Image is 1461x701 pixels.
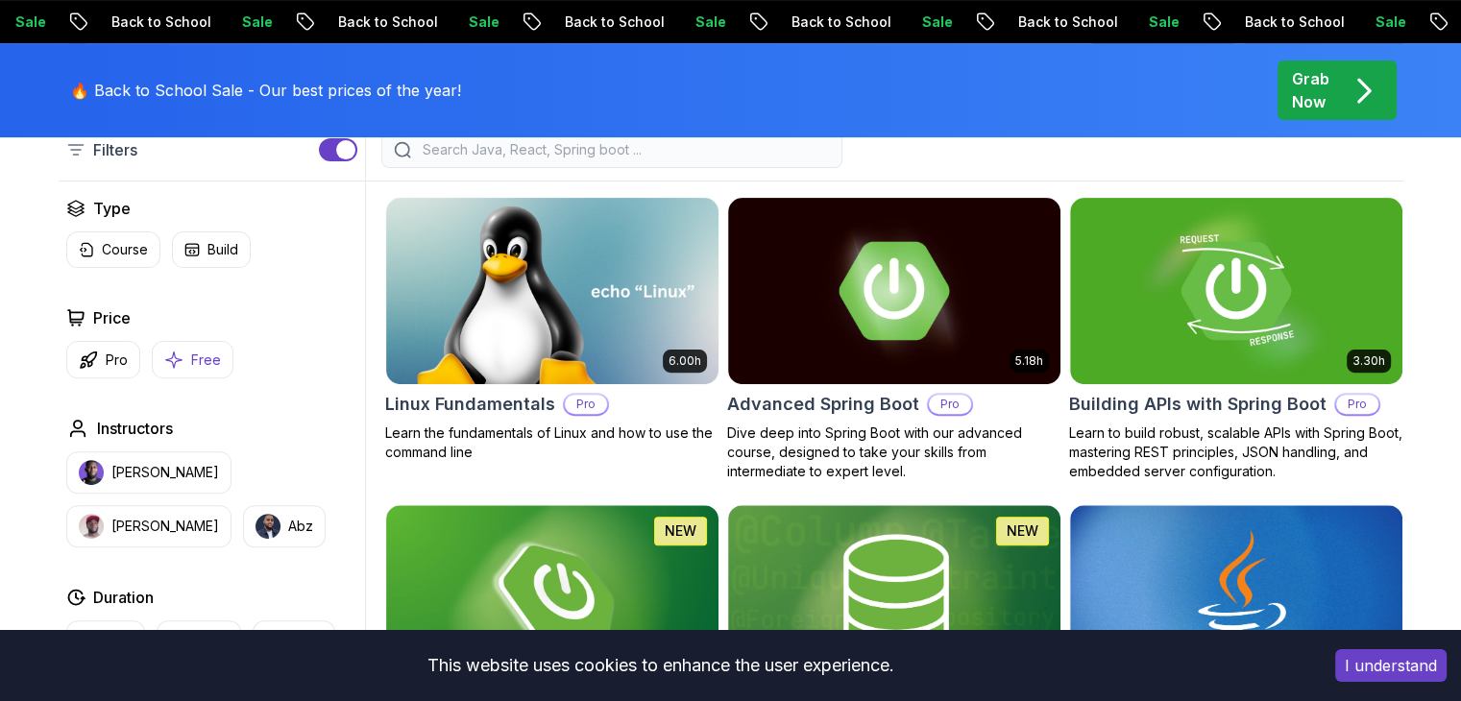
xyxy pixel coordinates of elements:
[66,231,160,268] button: Course
[386,505,718,691] img: Spring Boot for Beginners card
[1131,12,1192,32] p: Sale
[93,12,224,32] p: Back to School
[111,463,219,482] p: [PERSON_NAME]
[14,644,1306,687] div: This website uses cookies to enhance the user experience.
[253,620,335,657] button: +3 Hours
[929,395,971,414] p: Pro
[79,629,133,648] p: 0-1 Hour
[1069,391,1327,418] h2: Building APIs with Spring Boot
[157,620,241,657] button: 1-3 Hours
[111,517,219,536] p: [PERSON_NAME]
[191,350,221,370] p: Free
[728,505,1060,691] img: Spring Data JPA card
[106,350,128,370] p: Pro
[1357,12,1419,32] p: Sale
[904,12,965,32] p: Sale
[385,391,555,418] h2: Linux Fundamentals
[1015,353,1043,369] p: 5.18h
[169,629,229,648] p: 1-3 Hours
[1070,198,1402,384] img: Building APIs with Spring Boot card
[419,140,830,159] input: Search Java, React, Spring boot ...
[243,505,326,547] button: instructor imgAbz
[677,12,739,32] p: Sale
[386,198,718,384] img: Linux Fundamentals card
[70,79,461,102] p: 🔥 Back to School Sale - Our best prices of the year!
[1292,67,1329,113] p: Grab Now
[93,197,131,220] h2: Type
[665,521,696,541] p: NEW
[152,341,233,378] button: Free
[66,620,145,657] button: 0-1 Hour
[265,629,323,648] p: +3 Hours
[320,12,450,32] p: Back to School
[1352,353,1385,369] p: 3.30h
[93,306,131,329] h2: Price
[79,514,104,539] img: instructor img
[93,138,137,161] p: Filters
[93,586,154,609] h2: Duration
[79,460,104,485] img: instructor img
[727,391,919,418] h2: Advanced Spring Boot
[547,12,677,32] p: Back to School
[669,353,701,369] p: 6.00h
[172,231,251,268] button: Build
[102,240,148,259] p: Course
[773,12,904,32] p: Back to School
[66,505,231,547] button: instructor img[PERSON_NAME]
[66,341,140,378] button: Pro
[1336,395,1378,414] p: Pro
[256,514,280,539] img: instructor img
[1335,649,1447,682] button: Accept cookies
[565,395,607,414] p: Pro
[727,197,1061,481] a: Advanced Spring Boot card5.18hAdvanced Spring BootProDive deep into Spring Boot with our advanced...
[224,12,285,32] p: Sale
[727,423,1061,481] p: Dive deep into Spring Boot with our advanced course, designed to take your skills from intermedia...
[1069,197,1403,481] a: Building APIs with Spring Boot card3.30hBuilding APIs with Spring BootProLearn to build robust, s...
[288,517,313,536] p: Abz
[385,197,719,462] a: Linux Fundamentals card6.00hLinux FundamentalsProLearn the fundamentals of Linux and how to use t...
[385,423,719,462] p: Learn the fundamentals of Linux and how to use the command line
[1069,423,1403,481] p: Learn to build robust, scalable APIs with Spring Boot, mastering REST principles, JSON handling, ...
[1070,505,1402,691] img: Java for Beginners card
[450,12,512,32] p: Sale
[1227,12,1357,32] p: Back to School
[66,451,231,494] button: instructor img[PERSON_NAME]
[1007,521,1038,541] p: NEW
[97,417,173,440] h2: Instructors
[728,198,1060,384] img: Advanced Spring Boot card
[207,240,238,259] p: Build
[1000,12,1131,32] p: Back to School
